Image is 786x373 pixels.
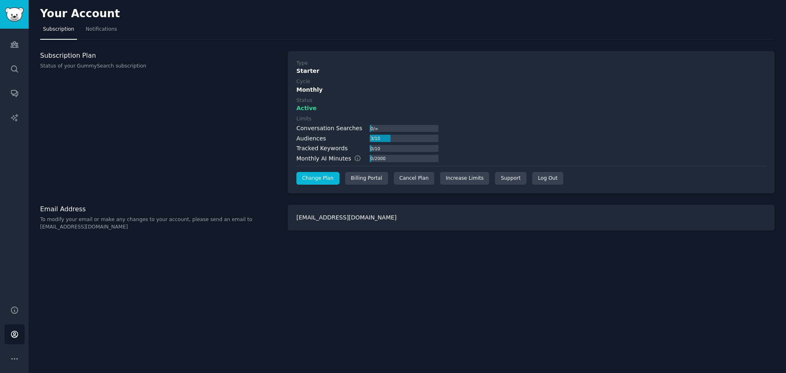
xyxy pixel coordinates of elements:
div: Audiences [296,134,326,143]
div: Tracked Keywords [296,144,348,153]
div: Starter [296,67,766,75]
div: Monthly AI Minutes [296,154,370,163]
p: To modify your email or make any changes to your account, please send an email to [EMAIL_ADDRESS]... [40,216,279,231]
a: Notifications [83,23,120,40]
a: Support [495,172,526,185]
div: 0 / 10 [370,145,381,152]
div: 3 / 10 [370,135,381,142]
div: Status [296,97,312,104]
a: Subscription [40,23,77,40]
div: Type [296,60,308,67]
div: Monthly [296,86,766,94]
div: Billing Portal [345,172,388,185]
a: Increase Limits [440,172,490,185]
div: 0 / ∞ [370,125,379,132]
span: Active [296,104,316,113]
span: Notifications [86,26,117,33]
div: Log Out [532,172,563,185]
h2: Your Account [40,7,120,20]
div: 0 / 2000 [370,155,386,162]
div: Cancel Plan [394,172,434,185]
div: [EMAIL_ADDRESS][DOMAIN_NAME] [288,205,775,231]
p: Status of your GummySearch subscription [40,63,279,70]
div: Limits [296,115,312,123]
h3: Subscription Plan [40,51,279,60]
span: Subscription [43,26,74,33]
img: GummySearch logo [5,7,24,22]
h3: Email Address [40,205,279,213]
div: Conversation Searches [296,124,362,133]
a: Change Plan [296,172,339,185]
div: Cycle [296,78,310,86]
